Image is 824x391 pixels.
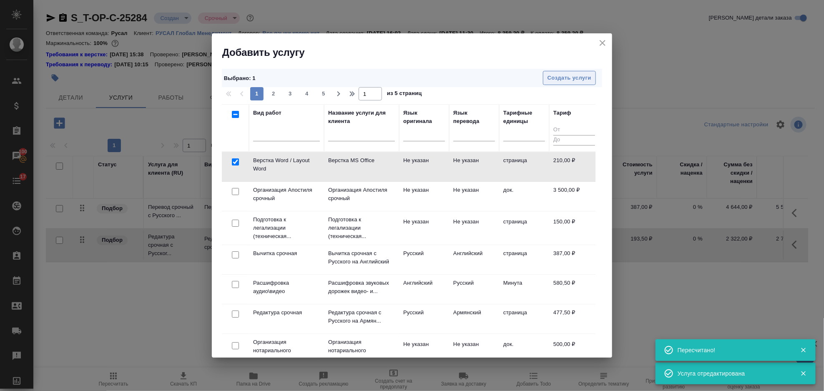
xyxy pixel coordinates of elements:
[449,245,499,274] td: Английский
[499,275,549,304] td: Минута
[549,213,599,243] td: 150,00 ₽
[253,279,320,296] p: Расшифровка аудио\видео
[399,275,449,304] td: Английский
[328,156,395,165] p: Верстка MS Office
[543,71,596,85] button: Создать услуги
[328,186,395,203] p: Организация Апостиля срочный
[678,346,788,354] div: Пересчитано!
[284,90,297,98] span: 3
[224,75,256,81] span: Выбрано : 1
[449,182,499,211] td: Не указан
[253,338,320,363] p: Организация нотариального удостоверен...
[549,152,599,181] td: 210,00 ₽
[403,109,445,125] div: Язык оригинала
[328,249,395,266] p: Вычитка срочная с Русского на Английский
[549,275,599,304] td: 580,50 ₽
[399,152,449,181] td: Не указан
[253,249,320,258] p: Вычитка срочная
[253,156,320,173] p: Верстка Word / Layout Word
[449,152,499,181] td: Не указан
[399,304,449,333] td: Русский
[253,109,281,117] div: Вид работ
[449,213,499,243] td: Не указан
[328,279,395,296] p: Расшифровка звуковых дорожек видео- и...
[399,245,449,274] td: Русский
[253,186,320,203] p: Организация Апостиля срочный
[317,90,330,98] span: 5
[300,87,314,100] button: 4
[300,90,314,98] span: 4
[328,109,395,125] div: Название услуги для клиента
[553,125,595,135] input: От
[499,336,549,365] td: док.
[549,182,599,211] td: 3 500,00 ₽
[678,369,788,378] div: Услуга отредактирована
[795,370,812,377] button: Закрыть
[795,346,812,354] button: Закрыть
[449,275,499,304] td: Русский
[549,304,599,333] td: 477,50 ₽
[284,87,297,100] button: 3
[449,304,499,333] td: Армянский
[328,308,395,325] p: Редактура срочная с Русского на Армян...
[553,109,571,117] div: Тариф
[267,90,280,98] span: 2
[253,308,320,317] p: Редактура срочная
[328,338,395,363] p: Организация нотариального удостоверен...
[549,245,599,274] td: 387,00 ₽
[596,37,609,49] button: close
[499,182,549,211] td: док.
[399,336,449,365] td: Не указан
[453,109,495,125] div: Язык перевода
[503,109,545,125] div: Тарифные единицы
[499,245,549,274] td: страница
[548,73,591,83] span: Создать услуги
[449,336,499,365] td: Не указан
[499,304,549,333] td: страница
[499,213,549,243] td: страница
[499,152,549,181] td: страница
[387,88,422,100] span: из 5 страниц
[549,336,599,365] td: 500,00 ₽
[317,87,330,100] button: 5
[399,182,449,211] td: Не указан
[253,216,320,241] p: Подготовка к легализации (техническая...
[267,87,280,100] button: 2
[399,213,449,243] td: Не указан
[222,46,612,59] h2: Добавить услугу
[328,216,395,241] p: Подготовка к легализации (техническая...
[553,135,595,145] input: До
